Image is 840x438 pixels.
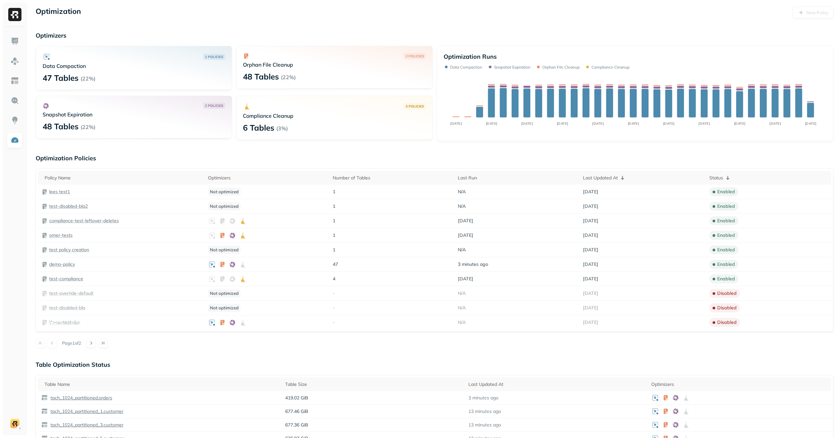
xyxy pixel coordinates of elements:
span: [DATE] [583,232,598,238]
div: Optimizers [208,175,326,181]
tspan: [DATE] [769,121,781,125]
img: Asset Explorer [11,77,19,85]
p: 677.46 GiB [285,408,462,415]
p: enabled [717,189,735,195]
tspan: [DATE] [698,121,710,125]
p: 677.36 GiB [285,422,462,428]
p: disabled [717,319,737,326]
div: Last Updated At [468,381,645,388]
tspan: [DATE] [450,121,462,125]
p: 4 [333,276,451,282]
p: Optimization Runs [444,53,497,60]
span: [DATE] [583,261,598,267]
a: test-disabled-bla2 [49,203,88,209]
img: Optimization [11,136,19,144]
p: 6 Tables [243,122,274,133]
tspan: [DATE] [734,121,746,125]
p: test-compliance [49,276,83,282]
span: [DATE] [458,218,473,224]
span: [DATE] [583,247,598,253]
p: Snapshot Expiration [494,65,530,70]
p: 2 POLICIES [406,54,424,59]
img: table [41,394,48,401]
p: Not optimized [208,304,241,312]
a: test-override-default [49,290,93,297]
span: N/A [458,189,466,195]
p: Data Compaction [43,63,225,69]
p: 1 [333,232,451,238]
div: Status [709,174,828,182]
span: 3 minutes ago [458,261,488,267]
p: ( 22% ) [281,74,296,80]
a: omer-tests [49,232,73,238]
p: 3 POLICIES [406,104,424,109]
p: 13 minutes ago [468,422,501,428]
a: \"><u>test</u> [49,319,80,326]
p: disabled [717,290,737,297]
p: Data Compaction [450,65,482,70]
p: enabled [717,232,735,238]
p: 419.02 GiB [285,395,462,401]
span: N/A [458,203,466,209]
tspan: [DATE] [592,121,604,125]
p: Compliance Cleanup [591,65,629,70]
p: 13 minutes ago [468,408,501,415]
p: Compliance Cleanup [243,112,425,119]
p: 48 Tables [243,71,279,82]
span: [DATE] [583,189,598,195]
p: Page 1 of 2 [62,340,81,346]
a: test-disabled-bla [49,305,85,311]
p: tpch_1024_partitioned.orders [49,395,112,401]
tspan: [DATE] [556,121,568,125]
a: test policy creation [49,247,89,253]
div: Table Name [45,381,279,388]
a: tpch_1024_partitioned_3.customer [48,422,123,428]
p: 2 POLICIES [205,103,223,108]
a: compliance-test-leftover-deletes [49,218,119,224]
span: [DATE] [458,232,473,238]
p: enabled [717,218,735,224]
span: [DATE] [583,290,598,297]
p: enabled [717,247,735,253]
span: [DATE] [583,218,598,224]
img: Dashboard [11,37,19,46]
p: Not optimized [208,202,241,210]
p: enabled [717,261,735,267]
a: lees test1 [49,189,70,195]
a: tpch_1024_partitioned_1.customer [48,408,123,415]
span: [DATE] [583,276,598,282]
p: 47 Tables [43,73,79,83]
img: table [41,408,48,415]
div: Optimizers [651,381,828,388]
img: Query Explorer [11,96,19,105]
img: Ryft [8,8,21,21]
p: ( 22% ) [81,124,95,130]
p: Not optimized [208,289,241,297]
p: Orphan File Cleanup [542,65,580,70]
p: enabled [717,203,735,209]
p: Snapshot Expiration [43,111,225,118]
p: Optimizers [36,32,833,39]
span: [DATE] [458,276,473,282]
div: Last Run [458,175,576,181]
img: demo [10,419,19,428]
tspan: [DATE] [486,121,497,125]
div: Table Size [285,381,462,388]
tspan: [DATE] [805,121,817,125]
img: Assets [11,57,19,65]
span: N/A [458,290,466,297]
p: ( 22% ) [81,75,95,82]
p: 1 [333,218,451,224]
span: N/A [458,305,466,311]
p: - [333,319,451,326]
a: demo-policy [49,261,75,267]
p: 1 [333,203,451,209]
p: disabled [717,305,737,311]
p: ( 3% ) [276,125,288,132]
